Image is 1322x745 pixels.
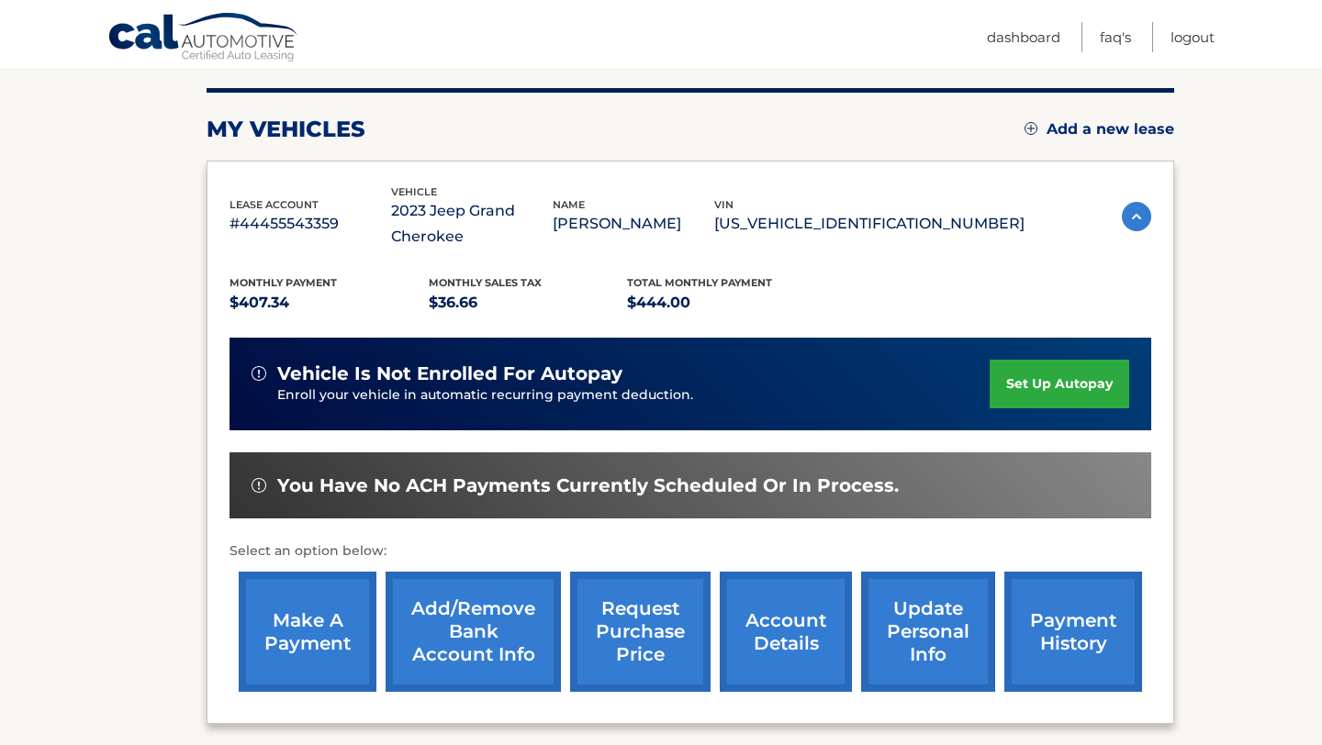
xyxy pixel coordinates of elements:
span: vin [714,198,734,211]
span: Total Monthly Payment [627,276,772,289]
img: alert-white.svg [252,478,266,493]
span: You have no ACH payments currently scheduled or in process. [277,474,899,497]
a: Add a new lease [1025,120,1174,139]
a: account details [720,572,852,692]
p: [US_VEHICLE_IDENTIFICATION_NUMBER] [714,211,1025,237]
span: name [553,198,585,211]
span: vehicle [391,185,437,198]
p: $36.66 [429,290,628,316]
p: Enroll your vehicle in automatic recurring payment deduction. [277,385,990,406]
a: update personal info [861,572,995,692]
a: Cal Automotive [107,12,300,65]
img: accordion-active.svg [1122,202,1151,231]
img: alert-white.svg [252,366,266,381]
a: Logout [1171,22,1215,52]
a: make a payment [239,572,376,692]
p: $444.00 [627,290,826,316]
h2: my vehicles [207,116,365,143]
p: 2023 Jeep Grand Cherokee [391,198,553,250]
p: #44455543359 [230,211,391,237]
span: vehicle is not enrolled for autopay [277,362,622,385]
p: $407.34 [230,290,429,316]
p: Select an option below: [230,540,1151,562]
a: payment history [1004,572,1142,692]
p: [PERSON_NAME] [553,211,714,237]
a: Add/Remove bank account info [386,572,561,692]
a: set up autopay [990,360,1129,408]
span: Monthly sales Tax [429,276,542,289]
img: add.svg [1025,122,1037,135]
a: Dashboard [987,22,1060,52]
a: request purchase price [570,572,711,692]
span: Monthly Payment [230,276,337,289]
a: FAQ's [1100,22,1131,52]
span: lease account [230,198,319,211]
